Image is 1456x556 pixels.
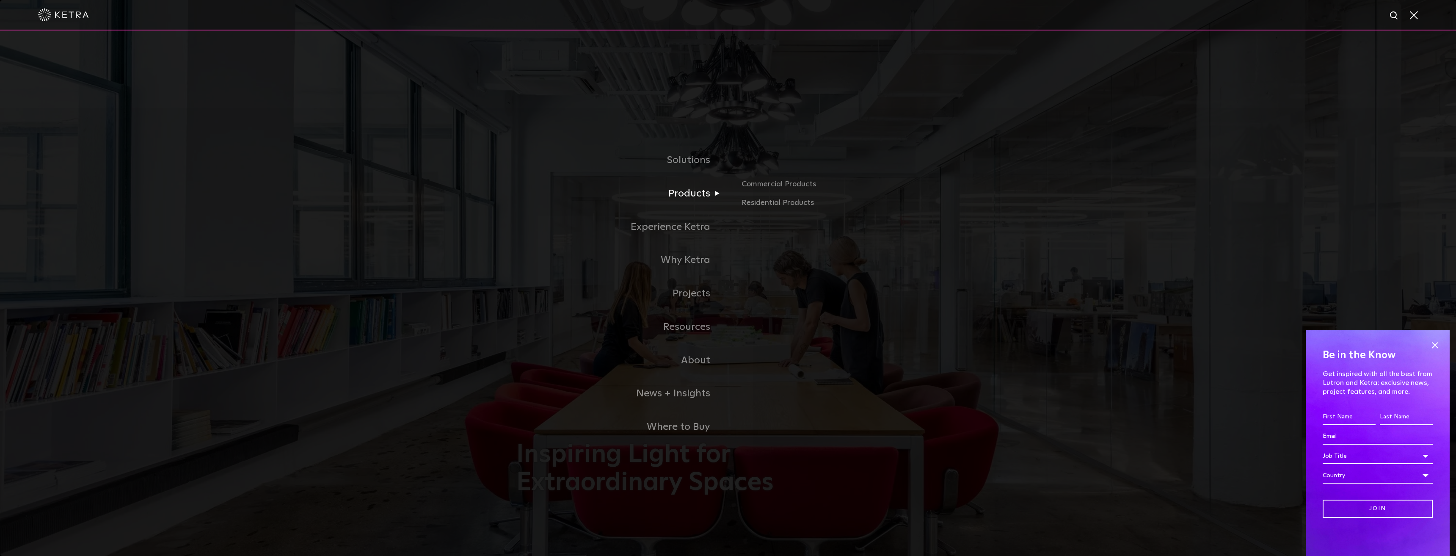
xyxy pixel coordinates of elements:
div: Job Title [1323,448,1433,464]
div: Country [1323,467,1433,484]
a: News + Insights [516,377,728,410]
a: Products [516,177,728,210]
a: Why Ketra [516,243,728,277]
input: Join [1323,500,1433,518]
div: Navigation Menu [516,144,940,444]
a: Residential Products [742,197,940,209]
input: Last Name [1380,409,1433,425]
img: search icon [1389,11,1400,21]
a: Resources [516,310,728,344]
input: Email [1323,429,1433,445]
a: Commercial Products [742,178,940,197]
img: ketra-logo-2019-white [38,8,89,21]
a: Where to Buy [516,410,728,444]
a: Experience Ketra [516,210,728,244]
a: About [516,344,728,377]
a: Solutions [516,144,728,177]
input: First Name [1323,409,1376,425]
h4: Be in the Know [1323,347,1433,363]
p: Get inspired with all the best from Lutron and Ketra: exclusive news, project features, and more. [1323,370,1433,396]
a: Projects [516,277,728,310]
